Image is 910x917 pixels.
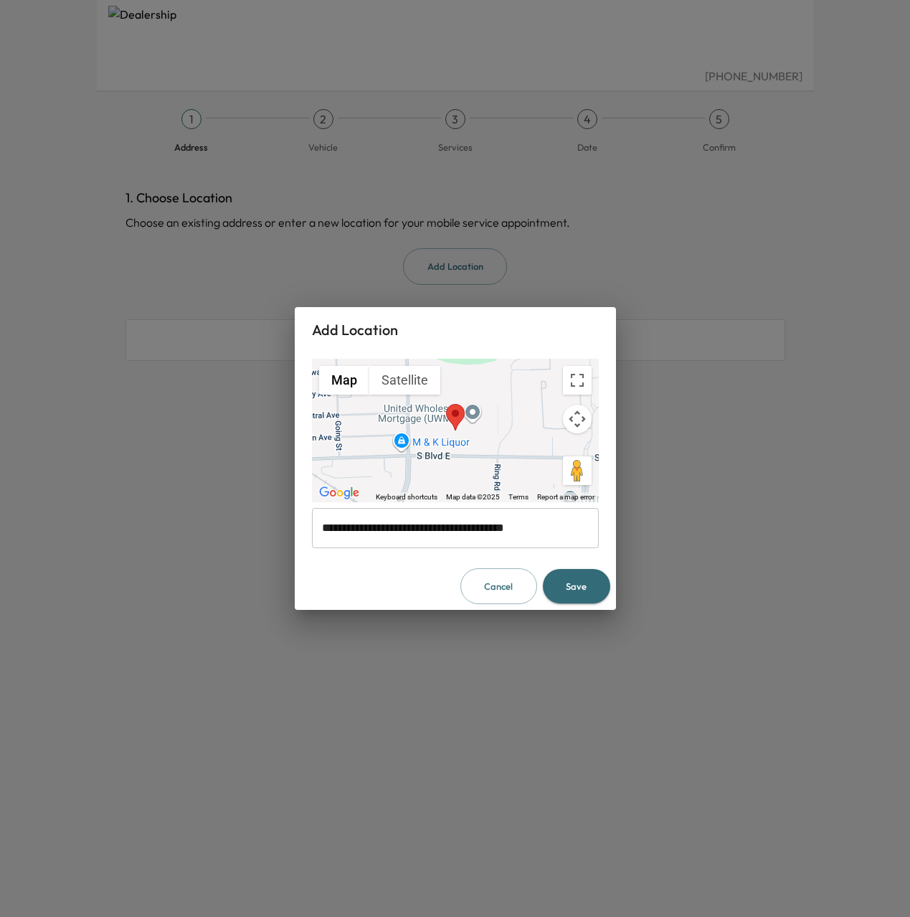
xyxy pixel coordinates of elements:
button: Cancel [460,568,537,605]
button: Show satellite imagery [369,366,440,395]
h2: Add Location [295,307,616,353]
span: Map data ©2025 [446,493,500,501]
button: Save [543,569,610,604]
button: Map camera controls [563,405,592,433]
a: Report a map error [537,493,594,501]
button: Keyboard shortcuts [376,492,437,502]
img: Google [316,484,363,502]
button: Drag Pegman onto the map to open Street View [563,456,592,485]
a: Open this area in Google Maps (opens a new window) [316,484,363,502]
button: Show street map [319,366,369,395]
button: Toggle fullscreen view [563,366,592,395]
a: Terms (opens in new tab) [508,493,529,501]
